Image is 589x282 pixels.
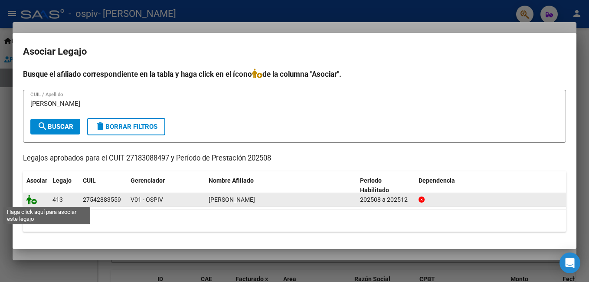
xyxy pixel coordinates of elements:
[23,43,566,60] h2: Asociar Legajo
[419,177,455,184] span: Dependencia
[52,196,63,203] span: 413
[23,69,566,80] h4: Busque el afiliado correspondiente en la tabla y haga click en el ícono de la columna "Asociar".
[26,177,47,184] span: Asociar
[37,123,73,131] span: Buscar
[23,153,566,164] p: Legajos aprobados para el CUIT 27183088497 y Período de Prestación 202508
[30,119,80,134] button: Buscar
[127,171,205,200] datatable-header-cell: Gerenciador
[209,177,254,184] span: Nombre Afiliado
[131,196,163,203] span: V01 - OSPIV
[205,171,357,200] datatable-header-cell: Nombre Afiliado
[415,171,566,200] datatable-header-cell: Dependencia
[87,118,165,135] button: Borrar Filtros
[560,252,580,273] div: Open Intercom Messenger
[23,210,566,232] div: 1 registros
[83,195,121,205] div: 27542883559
[95,123,157,131] span: Borrar Filtros
[83,177,96,184] span: CUIL
[357,171,415,200] datatable-header-cell: Periodo Habilitado
[37,121,48,131] mat-icon: search
[209,196,255,203] span: BALICH MARTINA CANELA
[131,177,165,184] span: Gerenciador
[95,121,105,131] mat-icon: delete
[79,171,127,200] datatable-header-cell: CUIL
[360,177,389,194] span: Periodo Habilitado
[52,177,72,184] span: Legajo
[360,195,412,205] div: 202508 a 202512
[23,171,49,200] datatable-header-cell: Asociar
[49,171,79,200] datatable-header-cell: Legajo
